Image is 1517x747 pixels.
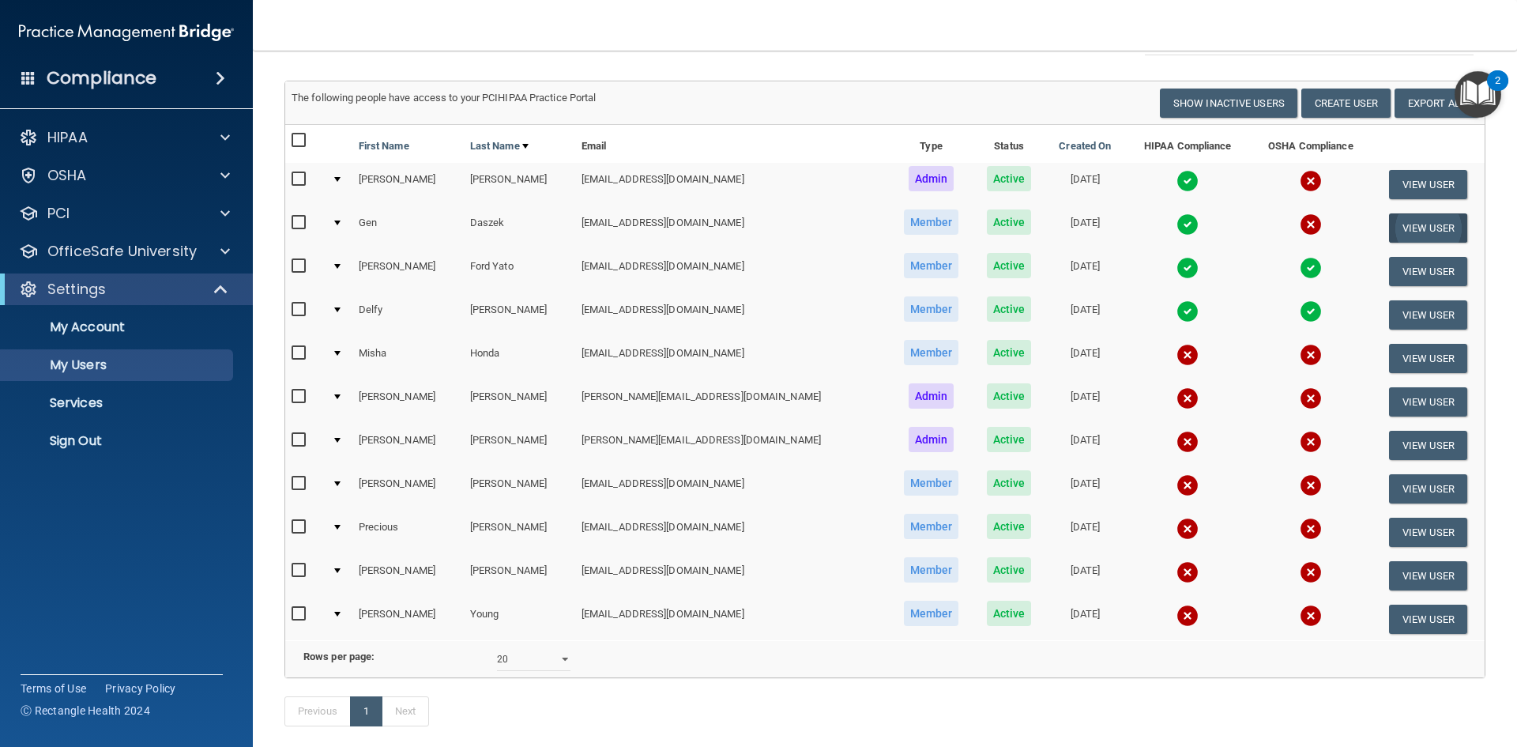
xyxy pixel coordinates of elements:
td: [PERSON_NAME] [352,163,464,206]
a: Last Name [470,137,529,156]
th: Type [889,125,973,163]
td: Ford Yato [464,250,575,293]
img: tick.e7d51cea.svg [1300,257,1322,279]
img: cross.ca9f0e7f.svg [1300,387,1322,409]
span: Member [904,340,959,365]
td: Honda [464,337,575,380]
span: Active [987,296,1032,322]
span: Active [987,470,1032,496]
button: Open Resource Center, 2 new notifications [1455,71,1501,118]
td: [EMAIL_ADDRESS][DOMAIN_NAME] [575,163,889,206]
img: cross.ca9f0e7f.svg [1176,518,1199,540]
a: 1 [350,696,382,726]
td: Young [464,598,575,640]
td: [PERSON_NAME] [352,380,464,424]
img: cross.ca9f0e7f.svg [1300,213,1322,236]
td: [PERSON_NAME] [352,598,464,640]
button: View User [1389,300,1467,330]
img: cross.ca9f0e7f.svg [1176,561,1199,583]
span: Member [904,296,959,322]
span: Member [904,209,959,235]
td: [DATE] [1045,424,1125,467]
a: Export All [1395,89,1478,118]
button: View User [1389,257,1467,286]
p: HIPAA [47,128,88,147]
a: Settings [19,280,229,299]
td: [EMAIL_ADDRESS][DOMAIN_NAME] [575,511,889,554]
img: tick.e7d51cea.svg [1300,300,1322,323]
a: Next [382,696,429,726]
td: [EMAIL_ADDRESS][DOMAIN_NAME] [575,467,889,511]
button: View User [1389,170,1467,199]
td: [PERSON_NAME] [352,250,464,293]
a: Previous [284,696,351,726]
td: [DATE] [1045,511,1125,554]
div: 2 [1495,81,1500,101]
td: Misha [352,337,464,380]
span: Active [987,557,1032,583]
span: Active [987,209,1032,235]
td: [EMAIL_ADDRESS][DOMAIN_NAME] [575,554,889,598]
p: Services [10,395,226,411]
img: cross.ca9f0e7f.svg [1300,518,1322,540]
button: View User [1389,213,1467,243]
span: Active [987,383,1032,409]
img: cross.ca9f0e7f.svg [1300,344,1322,366]
p: Settings [47,280,106,299]
td: [DATE] [1045,163,1125,206]
a: Privacy Policy [105,681,176,696]
td: [DATE] [1045,554,1125,598]
button: Create User [1301,89,1391,118]
td: [DATE] [1045,337,1125,380]
img: cross.ca9f0e7f.svg [1300,431,1322,453]
td: [EMAIL_ADDRESS][DOMAIN_NAME] [575,250,889,293]
td: [PERSON_NAME] [464,511,575,554]
td: Gen [352,206,464,250]
td: [EMAIL_ADDRESS][DOMAIN_NAME] [575,598,889,640]
span: Active [987,427,1032,452]
span: Active [987,514,1032,539]
td: [PERSON_NAME][EMAIL_ADDRESS][DOMAIN_NAME] [575,380,889,424]
a: HIPAA [19,128,230,147]
img: cross.ca9f0e7f.svg [1176,344,1199,366]
button: View User [1389,561,1467,590]
a: First Name [359,137,409,156]
img: cross.ca9f0e7f.svg [1300,561,1322,583]
img: cross.ca9f0e7f.svg [1176,605,1199,627]
img: tick.e7d51cea.svg [1176,213,1199,236]
h4: Compliance [47,67,156,89]
img: tick.e7d51cea.svg [1176,257,1199,279]
span: Active [987,166,1032,191]
a: OfficeSafe University [19,242,230,261]
td: [PERSON_NAME] [464,467,575,511]
span: Active [987,601,1032,626]
td: [EMAIL_ADDRESS][DOMAIN_NAME] [575,293,889,337]
span: Active [987,253,1032,278]
th: HIPAA Compliance [1125,125,1250,163]
button: View User [1389,431,1467,460]
span: Admin [909,427,954,452]
img: cross.ca9f0e7f.svg [1300,474,1322,496]
td: [PERSON_NAME] [464,293,575,337]
td: [PERSON_NAME] [352,554,464,598]
span: Member [904,470,959,496]
td: [PERSON_NAME] [464,380,575,424]
td: [DATE] [1045,467,1125,511]
button: View User [1389,474,1467,504]
span: Ⓒ Rectangle Health 2024 [21,703,150,719]
img: cross.ca9f0e7f.svg [1300,170,1322,192]
td: [DATE] [1045,250,1125,293]
span: Admin [909,383,954,409]
a: Terms of Use [21,681,86,696]
td: [DATE] [1045,598,1125,640]
p: OfficeSafe University [47,242,197,261]
td: [PERSON_NAME] [464,554,575,598]
span: Active [987,340,1032,365]
td: Precious [352,511,464,554]
td: [DATE] [1045,380,1125,424]
a: Created On [1059,137,1111,156]
img: tick.e7d51cea.svg [1176,170,1199,192]
button: Show Inactive Users [1160,89,1297,118]
span: The following people have access to your PCIHIPAA Practice Portal [292,92,597,104]
p: OSHA [47,166,87,185]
